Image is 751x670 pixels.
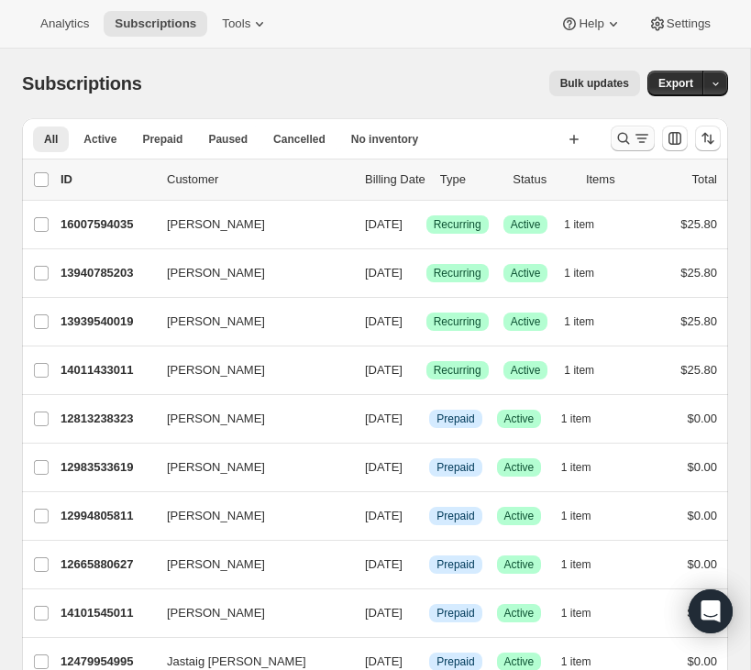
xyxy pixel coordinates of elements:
p: Customer [167,170,350,189]
span: $25.80 [680,217,717,231]
span: [PERSON_NAME] [167,555,265,574]
span: Active [504,509,535,523]
button: [PERSON_NAME] [156,599,339,628]
button: [PERSON_NAME] [156,404,339,434]
span: Help [579,16,603,31]
button: [PERSON_NAME] [156,307,339,336]
button: Sort the results [695,126,721,151]
span: Analytics [40,16,89,31]
span: 1 item [561,606,591,621]
span: [PERSON_NAME] [167,507,265,525]
span: Bulk updates [560,76,629,91]
span: Recurring [434,266,481,280]
button: Analytics [29,11,100,37]
button: 1 item [564,357,614,383]
span: Settings [667,16,711,31]
span: $25.80 [680,266,717,280]
div: 16007594035[PERSON_NAME][DATE]SuccessRecurringSuccessActive1 item$25.80 [61,212,717,237]
span: Active [504,654,535,669]
div: 12983533619[PERSON_NAME][DATE]InfoPrepaidSuccessActive1 item$0.00 [61,455,717,480]
span: [DATE] [365,412,403,425]
span: [PERSON_NAME] [167,458,265,477]
span: $0.00 [687,460,717,474]
div: Type [440,170,499,189]
span: Recurring [434,314,481,329]
div: IDCustomerBilling DateTypeStatusItemsTotal [61,170,717,189]
span: Active [511,363,541,378]
span: 1 item [564,314,594,329]
span: Active [83,132,116,147]
span: No inventory [351,132,418,147]
p: Status [513,170,571,189]
span: $0.00 [687,654,717,668]
div: 14011433011[PERSON_NAME][DATE]SuccessRecurringSuccessActive1 item$25.80 [61,357,717,383]
div: 13939540019[PERSON_NAME][DATE]SuccessRecurringSuccessActive1 item$25.80 [61,309,717,335]
button: 1 item [561,455,612,480]
button: 1 item [561,552,612,577]
div: Open Intercom Messenger [689,589,733,633]
p: Billing Date [365,170,425,189]
span: Active [511,266,541,280]
p: 14101545011 [61,604,152,622]
p: 12665880627 [61,555,152,574]
span: [PERSON_NAME] [167,361,265,379]
button: 1 item [564,212,614,237]
span: Active [511,314,541,329]
button: Settings [637,11,722,37]
button: Bulk updates [549,71,640,96]
p: 12994805811 [61,507,152,525]
span: $0.00 [687,606,717,620]
span: $25.80 [680,314,717,328]
button: 1 item [561,503,612,529]
span: $25.80 [680,363,717,377]
span: 1 item [564,217,594,232]
button: Search and filter results [611,126,655,151]
button: Export [647,71,704,96]
button: [PERSON_NAME] [156,210,339,239]
span: [DATE] [365,557,403,571]
button: 1 item [561,406,612,432]
span: Prepaid [436,412,474,426]
span: 1 item [561,412,591,426]
span: Export [658,76,693,91]
p: 14011433011 [61,361,152,379]
span: Recurring [434,217,481,232]
button: 1 item [561,600,612,626]
button: Customize table column order and visibility [662,126,688,151]
div: 14101545011[PERSON_NAME][DATE]InfoPrepaidSuccessActive1 item$0.00 [61,600,717,626]
span: Tools [222,16,250,31]
button: Help [549,11,633,37]
p: 13939540019 [61,313,152,331]
span: Active [504,606,535,621]
span: [DATE] [365,509,403,522]
span: [DATE] [365,217,403,231]
span: Prepaid [436,557,474,572]
span: $0.00 [687,557,717,571]
div: Items [586,170,645,189]
button: Tools [211,11,280,37]
span: Active [504,557,535,572]
button: Create new view [559,126,589,152]
p: 13940785203 [61,264,152,282]
span: $0.00 [687,412,717,425]
span: Subscriptions [22,73,142,93]
p: 16007594035 [61,215,152,234]
span: Subscriptions [115,16,196,31]
span: [DATE] [365,314,403,328]
span: [DATE] [365,606,403,620]
div: 13940785203[PERSON_NAME][DATE]SuccessRecurringSuccessActive1 item$25.80 [61,260,717,286]
p: Total [692,170,717,189]
span: Prepaid [436,654,474,669]
p: 12813238323 [61,410,152,428]
button: [PERSON_NAME] [156,501,339,531]
span: 1 item [564,363,594,378]
span: Active [511,217,541,232]
span: [DATE] [365,654,403,668]
button: 1 item [564,260,614,286]
div: 12994805811[PERSON_NAME][DATE]InfoPrepaidSuccessActive1 item$0.00 [61,503,717,529]
span: [DATE] [365,363,403,377]
div: 12813238323[PERSON_NAME][DATE]InfoPrepaidSuccessActive1 item$0.00 [61,406,717,432]
span: Prepaid [436,509,474,523]
span: [DATE] [365,266,403,280]
button: 1 item [564,309,614,335]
